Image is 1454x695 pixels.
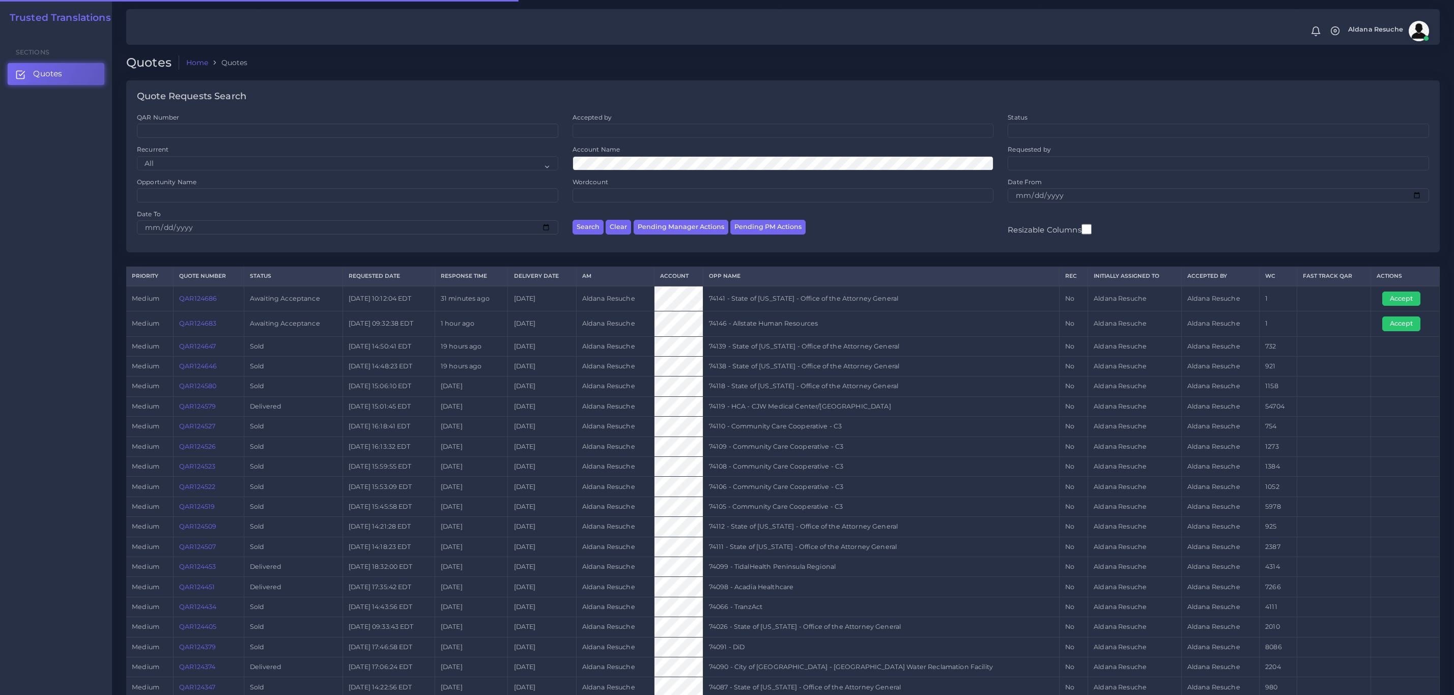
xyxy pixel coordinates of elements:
span: medium [132,443,159,450]
td: No [1060,396,1088,416]
th: WC [1259,267,1297,286]
td: [DATE] [435,637,508,657]
td: 74098 - Acadia Healthcare [703,577,1060,597]
td: 74109 - Community Care Cooperative - C3 [703,437,1060,456]
td: 74119 - HCA - CJW Medical Center/[GEOGRAPHIC_DATA] [703,396,1060,416]
td: Aldana Resuche [576,417,654,437]
td: Delivered [244,577,343,597]
td: Aldana Resuche [1181,286,1259,311]
td: [DATE] [435,477,508,497]
td: [DATE] [508,497,576,516]
span: medium [132,583,159,591]
td: [DATE] [508,477,576,497]
td: 54704 [1259,396,1297,416]
td: Awaiting Acceptance [244,311,343,336]
button: Clear [606,220,631,235]
td: [DATE] 15:06:10 EDT [343,377,435,396]
td: No [1060,557,1088,577]
td: No [1060,517,1088,537]
td: Sold [244,517,343,537]
th: Status [244,267,343,286]
td: No [1060,537,1088,557]
label: Date From [1008,178,1042,186]
td: Aldana Resuche [576,437,654,456]
span: medium [132,503,159,510]
button: Pending Manager Actions [634,220,728,235]
td: [DATE] 18:32:00 EDT [343,557,435,577]
td: [DATE] [508,396,576,416]
span: medium [132,623,159,630]
td: Aldana Resuche [1181,517,1259,537]
td: [DATE] 09:33:43 EDT [343,617,435,637]
span: medium [132,683,159,691]
label: QAR Number [137,113,179,122]
td: Aldana Resuche [1181,577,1259,597]
td: Aldana Resuche [1088,437,1182,456]
label: Accepted by [573,113,612,122]
a: Accept [1382,320,1428,327]
td: 19 hours ago [435,356,508,376]
th: Opp Name [703,267,1060,286]
td: [DATE] [435,437,508,456]
td: [DATE] [508,637,576,657]
label: Account Name [573,145,620,154]
td: [DATE] [508,517,576,537]
td: Sold [244,617,343,637]
span: Sections [16,48,49,56]
a: QAR124683 [179,320,216,327]
span: medium [132,362,159,370]
button: Accept [1382,292,1420,306]
td: Sold [244,377,343,396]
td: Aldana Resuche [1088,657,1182,677]
td: [DATE] [435,537,508,557]
td: Aldana Resuche [576,657,654,677]
td: [DATE] [508,537,576,557]
a: QAR124405 [179,623,216,630]
td: [DATE] [508,657,576,677]
td: 1158 [1259,377,1297,396]
td: Aldana Resuche [1181,311,1259,336]
span: medium [132,402,159,410]
td: [DATE] [435,517,508,537]
th: Fast Track QAR [1297,267,1371,286]
th: Quote Number [173,267,244,286]
h2: Quotes [126,55,179,70]
td: Sold [244,637,343,657]
td: [DATE] [508,577,576,597]
td: Aldana Resuche [576,617,654,637]
td: Aldana Resuche [576,356,654,376]
td: No [1060,597,1088,617]
td: Sold [244,537,343,557]
td: 4111 [1259,597,1297,617]
a: QAR124434 [179,603,216,611]
td: No [1060,417,1088,437]
td: 74090 - City of [GEOGRAPHIC_DATA] - [GEOGRAPHIC_DATA] Water Reclamation Facility [703,657,1060,677]
span: medium [132,422,159,430]
td: Aldana Resuche [1088,557,1182,577]
td: [DATE] 17:46:58 EDT [343,637,435,657]
td: [DATE] 14:18:23 EDT [343,537,435,557]
td: Aldana Resuche [1181,597,1259,617]
td: No [1060,437,1088,456]
td: [DATE] [435,577,508,597]
a: Trusted Translations [3,12,111,24]
td: 74106 - Community Care Cooperative - C3 [703,477,1060,497]
td: 74026 - State of [US_STATE] - Office of the Attorney General [703,617,1060,637]
td: Delivered [244,657,343,677]
td: Aldana Resuche [1181,396,1259,416]
a: QAR124527 [179,422,215,430]
td: Aldana Resuche [576,311,654,336]
td: Aldana Resuche [576,597,654,617]
button: Accept [1382,316,1420,331]
td: Awaiting Acceptance [244,286,343,311]
td: 1052 [1259,477,1297,497]
td: [DATE] [508,617,576,637]
span: medium [132,603,159,611]
td: Aldana Resuche [1181,437,1259,456]
td: 732 [1259,336,1297,356]
td: 5978 [1259,497,1297,516]
td: 74091 - DiD [703,637,1060,657]
span: medium [132,320,159,327]
td: 74146 - Allstate Human Resources [703,311,1060,336]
